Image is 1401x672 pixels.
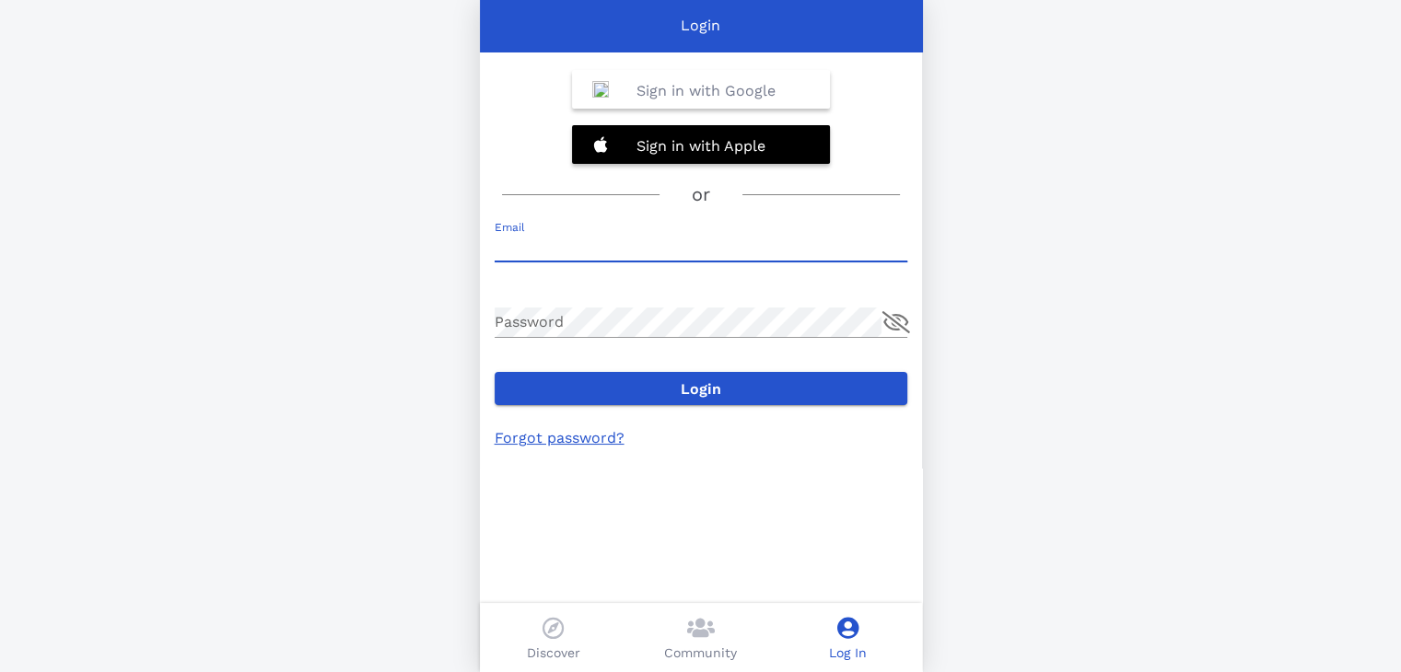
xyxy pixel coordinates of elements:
img: Google_%22G%22_Logo.svg [592,81,609,98]
span: Login [509,380,893,398]
p: Discover [527,643,580,663]
p: Login [681,15,720,37]
button: Login [495,372,907,405]
a: Forgot password? [495,429,625,446]
b: Sign in with Apple [636,137,765,155]
p: Community [664,643,737,663]
img: 20201228132320%21Apple_logo_white.svg [592,136,609,153]
p: Log In [829,643,867,663]
h3: or [692,180,710,209]
button: append icon [882,311,910,333]
b: Sign in with Google [636,82,776,99]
